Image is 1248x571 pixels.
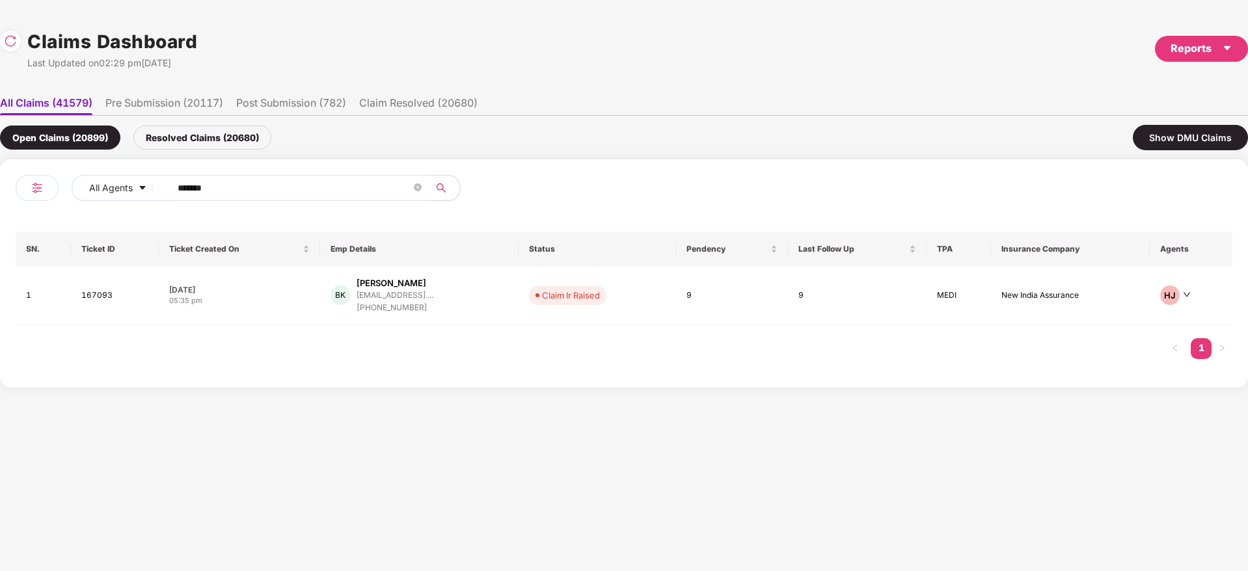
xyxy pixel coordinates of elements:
[169,295,310,306] div: 05:35 pm
[138,183,147,194] span: caret-down
[927,267,991,325] td: MEDI
[991,232,1150,267] th: Insurance Company
[29,180,45,196] img: svg+xml;base64,PHN2ZyB4bWxucz0iaHR0cDovL3d3dy53My5vcmcvMjAwMC9zdmciIHdpZHRoPSIyNCIgaGVpZ2h0PSIyNC...
[4,34,17,47] img: svg+xml;base64,PHN2ZyBpZD0iUmVsb2FkLTMyeDMyIiB4bWxucz0iaHR0cDovL3d3dy53My5vcmcvMjAwMC9zdmciIHdpZH...
[798,244,906,254] span: Last Follow Up
[676,232,788,267] th: Pendency
[89,181,133,195] span: All Agents
[676,267,788,325] td: 9
[169,284,310,295] div: [DATE]
[1218,344,1226,352] span: right
[414,182,422,194] span: close-circle
[1191,338,1212,359] li: 1
[788,232,927,267] th: Last Follow Up
[169,244,301,254] span: Ticket Created On
[27,27,197,56] h1: Claims Dashboard
[519,232,676,267] th: Status
[359,96,478,115] li: Claim Resolved (20680)
[1191,338,1212,358] a: 1
[1160,285,1180,305] div: HJ
[428,175,461,201] button: search
[1165,338,1186,359] li: Previous Page
[414,183,422,191] span: close-circle
[428,183,454,193] span: search
[1212,338,1232,359] button: right
[1212,338,1232,359] li: Next Page
[72,175,175,201] button: All Agentscaret-down
[133,126,271,150] div: Resolved Claims (20680)
[236,96,346,115] li: Post Submission (782)
[331,285,350,305] div: BK
[16,232,71,267] th: SN.
[927,232,991,267] th: TPA
[357,277,426,289] div: [PERSON_NAME]
[1171,344,1179,352] span: left
[991,267,1150,325] td: New India Assurance
[71,232,159,267] th: Ticket ID
[1150,232,1232,267] th: Agents
[1222,43,1232,53] span: caret-down
[357,302,433,314] div: [PHONE_NUMBER]
[1171,40,1232,57] div: Reports
[1165,338,1186,359] button: left
[357,291,433,299] div: [EMAIL_ADDRESS]....
[320,232,519,267] th: Emp Details
[27,56,197,70] div: Last Updated on 02:29 pm[DATE]
[1133,125,1248,150] div: Show DMU Claims
[159,232,321,267] th: Ticket Created On
[788,267,927,325] td: 9
[105,96,223,115] li: Pre Submission (20117)
[71,267,159,325] td: 167093
[542,289,600,302] div: Claim Ir Raised
[686,244,768,254] span: Pendency
[16,267,71,325] td: 1
[1183,291,1191,299] span: down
